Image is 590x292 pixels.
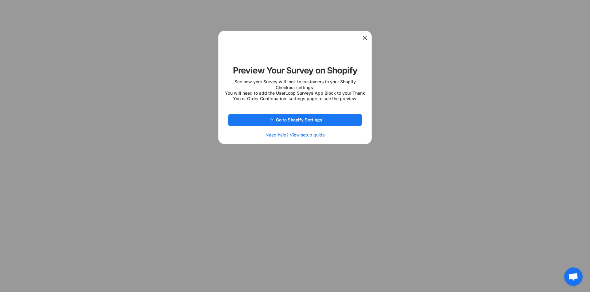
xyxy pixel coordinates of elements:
h6: Need help? View setup guide [265,132,325,138]
span: Go to Shopify Settings [276,118,322,122]
button: Go to Shopify Settings [228,114,362,126]
div: Preview Your Survey on Shopify [233,65,357,76]
div: See how your Survey will look to customers in your Shopify Checkout settings. You will need to ad... [225,79,365,101]
a: Chat öffnen [564,267,583,286]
